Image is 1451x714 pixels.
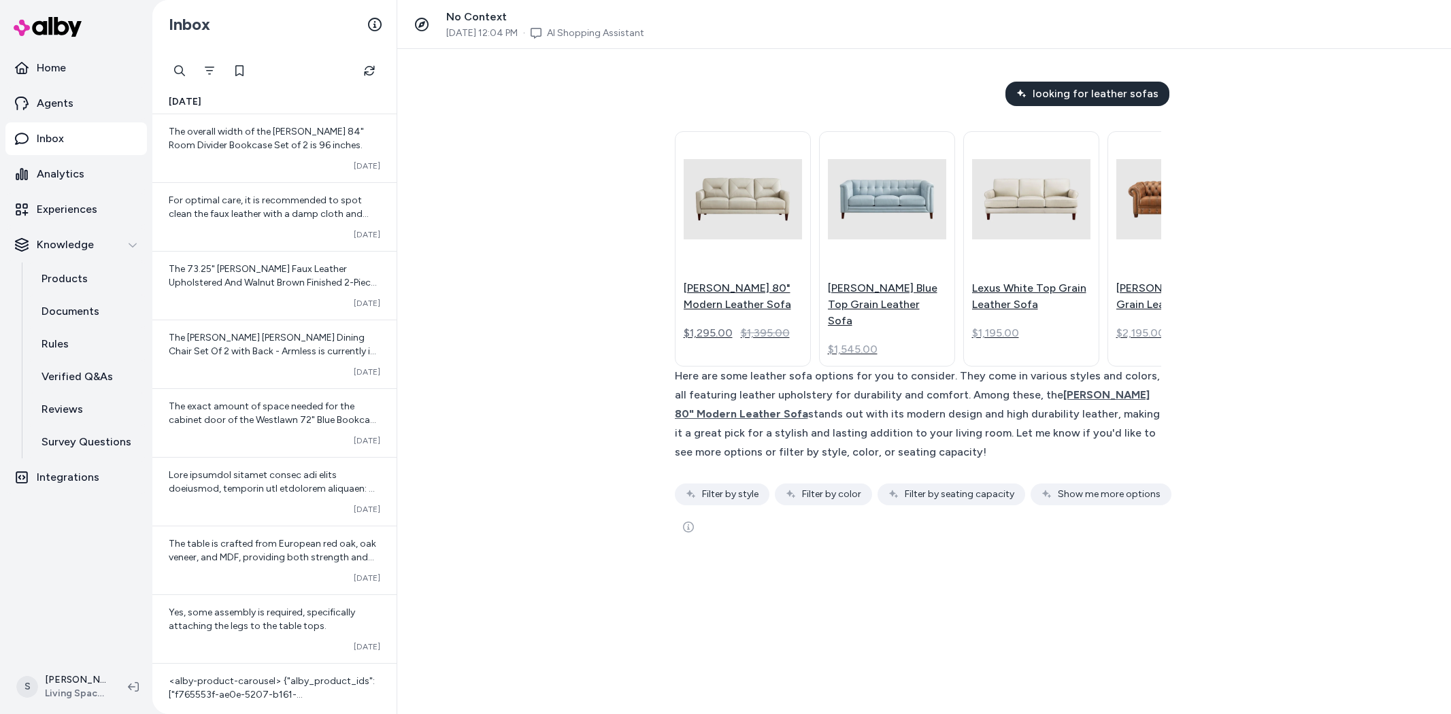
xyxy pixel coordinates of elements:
[41,336,69,352] p: Rules
[972,280,1090,313] p: Lexus White Top Grain Leather Sofa
[5,158,147,190] a: Analytics
[152,251,397,320] a: The 73.25" [PERSON_NAME] Faux Leather Upholstered And Walnut Brown Finished 2-Piece Wood Dining N...
[675,131,811,367] a: Wren White 80" Modern Leather Sofa[PERSON_NAME] 80" Modern Leather Sofa$1,295.00$1,395.00
[675,367,1161,462] div: Here are some leather sofa options for you to consider. They come in various styles and colors, a...
[37,131,64,147] p: Inbox
[169,332,377,439] span: The [PERSON_NAME] [PERSON_NAME] Dining Chair Set Of 2 with Back - Armless is currently in stock. ...
[152,594,397,663] a: Yes, some assembly is required, specifically attaching the legs to the table tops.[DATE]
[28,360,147,393] a: Verified Q&As
[446,27,518,40] span: [DATE] 12:04 PM
[684,280,802,313] p: [PERSON_NAME] 80" Modern Leather Sofa
[1058,488,1161,501] span: Show me more options
[972,325,1019,341] span: $1,195.00
[37,60,66,76] p: Home
[356,57,383,84] button: Refresh
[14,17,82,37] img: alby Logo
[684,159,802,239] img: Wren White 80" Modern Leather Sofa
[152,182,397,251] a: For optimal care, it is recommended to spot clean the faux leather with a damp cloth and mild soa...
[28,262,147,295] a: Products
[523,27,525,40] span: ·
[152,114,397,182] a: The overall width of the [PERSON_NAME] 84" Room Divider Bookcase Set of 2 is 96 inches.[DATE]
[354,435,380,446] span: [DATE]
[169,14,210,35] h2: Inbox
[741,325,790,341] span: $1,395.00
[354,573,380,583] span: [DATE]
[169,263,377,329] span: The 73.25" [PERSON_NAME] Faux Leather Upholstered And Walnut Brown Finished 2-Piece Wood Dining N...
[684,325,733,341] div: $1,295.00
[5,122,147,155] a: Inbox
[152,526,397,594] a: The table is crafted from European red oak, oak veneer, and MDF, providing both strength and beau...
[1107,131,1244,367] a: Kerri Brown Top Grain Leather Sofa[PERSON_NAME] Top Grain Leather Sofa$2,195.00
[41,401,83,418] p: Reviews
[28,295,147,328] a: Documents
[8,665,117,709] button: S[PERSON_NAME]Living Spaces
[354,298,380,309] span: [DATE]
[354,160,380,171] span: [DATE]
[41,369,113,385] p: Verified Q&As
[45,673,106,687] p: [PERSON_NAME]
[5,461,147,494] a: Integrations
[1033,86,1158,102] span: looking for leather sofas
[169,538,376,577] span: The table is crafted from European red oak, oak veneer, and MDF, providing both strength and beauty.
[1116,325,1165,341] span: $2,195.00
[5,87,147,120] a: Agents
[28,426,147,458] a: Survey Questions
[169,607,355,632] span: Yes, some assembly is required, specifically attaching the legs to the table tops.
[28,328,147,360] a: Rules
[702,488,758,501] span: Filter by style
[828,280,946,329] p: [PERSON_NAME] Blue Top Grain Leather Sofa
[1116,280,1235,313] p: [PERSON_NAME] Top Grain Leather Sofa
[819,131,955,367] a: Drummond Blue Top Grain Leather Sofa[PERSON_NAME] Blue Top Grain Leather Sofa$1,545.00
[354,229,380,240] span: [DATE]
[963,131,1099,367] a: Lexus White Top Grain Leather SofaLexus White Top Grain Leather Sofa$1,195.00
[169,194,369,233] span: For optimal care, it is recommended to spot clean the faux leather with a damp cloth and mild soap.
[37,237,94,253] p: Knowledge
[802,488,861,501] span: Filter by color
[169,95,201,109] span: [DATE]
[446,10,507,23] span: No Context
[169,401,380,575] span: The exact amount of space needed for the cabinet door of the Westlawn 72" Blue Bookcase With Door...
[152,457,397,526] a: Lore ipsumdol sitamet consec adi elits doeiusmod, temporin utl etdolorem aliquaen: 4. Adminimve Q...
[16,676,38,698] span: S
[41,303,99,320] p: Documents
[37,95,73,112] p: Agents
[196,57,223,84] button: Filter
[354,641,380,652] span: [DATE]
[354,367,380,377] span: [DATE]
[28,393,147,426] a: Reviews
[37,201,97,218] p: Experiences
[37,166,84,182] p: Analytics
[152,388,397,457] a: The exact amount of space needed for the cabinet door of the Westlawn 72" Blue Bookcase With Door...
[828,159,946,239] img: Drummond Blue Top Grain Leather Sofa
[828,341,878,358] span: $1,545.00
[169,126,364,151] span: The overall width of the [PERSON_NAME] 84" Room Divider Bookcase Set of 2 is 96 inches.
[41,434,131,450] p: Survey Questions
[547,27,644,40] a: AI Shopping Assistant
[354,504,380,515] span: [DATE]
[5,228,147,261] button: Knowledge
[675,513,702,541] button: See more
[41,271,88,287] p: Products
[45,687,106,700] span: Living Spaces
[972,159,1090,239] img: Lexus White Top Grain Leather Sofa
[37,469,99,486] p: Integrations
[5,52,147,84] a: Home
[1116,159,1235,239] img: Kerri Brown Top Grain Leather Sofa
[905,488,1014,501] span: Filter by seating capacity
[5,193,147,226] a: Experiences
[152,320,397,388] a: The [PERSON_NAME] [PERSON_NAME] Dining Chair Set Of 2 with Back - Armless is currently in stock. ...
